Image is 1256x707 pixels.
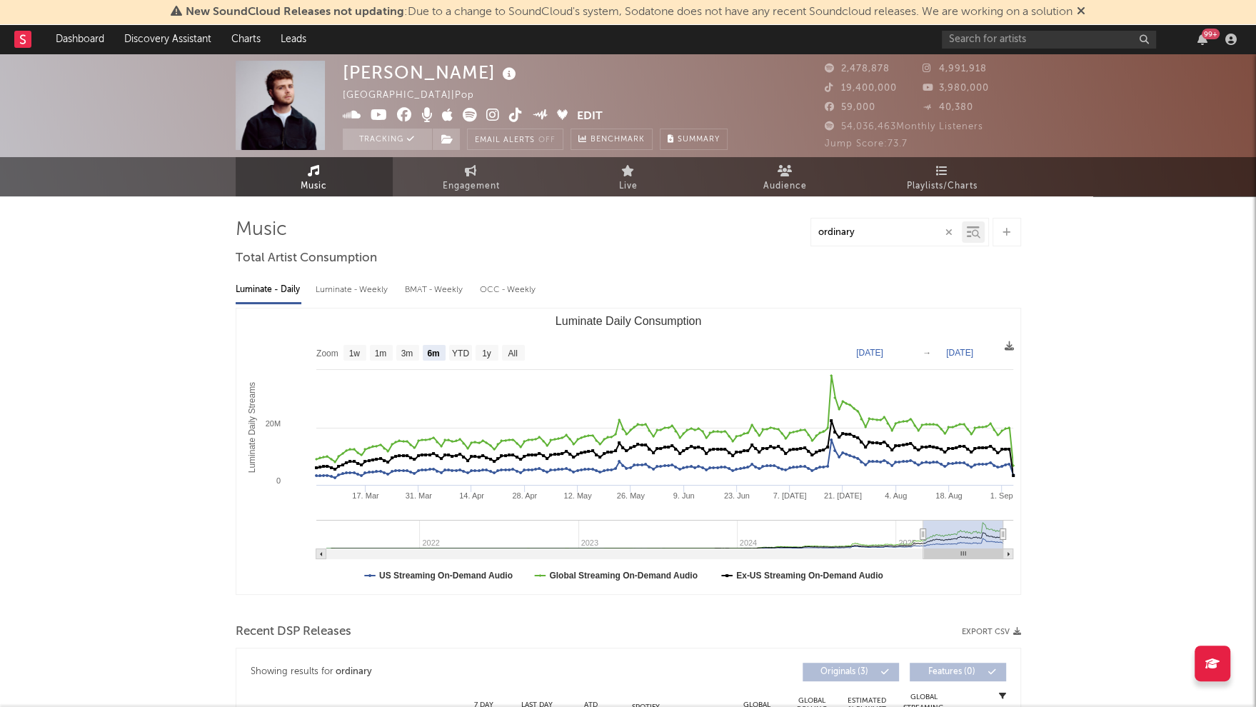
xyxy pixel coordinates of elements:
em: Off [538,136,556,144]
text: [DATE] [856,348,883,358]
span: 3,980,000 [923,84,989,93]
text: Ex-US Streaming On-Demand Audio [736,571,883,581]
svg: Luminate Daily Consumption [236,309,1020,595]
button: Edit [577,108,603,126]
div: [PERSON_NAME] [343,61,520,84]
a: Music [236,157,393,196]
input: Search for artists [942,31,1156,49]
text: 9. Jun [673,491,695,500]
text: 28. Apr [512,491,537,500]
span: Benchmark [591,131,645,149]
button: 99+ [1197,34,1207,45]
text: US Streaming On-Demand Audio [379,571,513,581]
div: OCC - Weekly [480,278,537,302]
text: 1m [375,348,387,358]
text: YTD [452,348,469,358]
text: Zoom [316,348,338,358]
button: Export CSV [962,628,1021,636]
text: 1y [482,348,491,358]
div: 99 + [1202,29,1220,39]
text: 17. Mar [352,491,379,500]
a: Live [550,157,707,196]
span: Engagement [443,178,500,195]
span: Music [301,178,327,195]
a: Engagement [393,157,550,196]
text: 1. Sep [990,491,1013,500]
text: 21. [DATE] [824,491,862,500]
button: Features(0) [910,663,1006,681]
a: Discovery Assistant [114,25,221,54]
span: Features ( 0 ) [919,668,985,676]
text: 14. Apr [459,491,484,500]
span: New SoundCloud Releases not updating [186,6,404,18]
text: → [923,348,931,358]
span: 40,380 [923,103,973,112]
span: 59,000 [825,103,875,112]
a: Dashboard [46,25,114,54]
span: Dismiss [1077,6,1085,18]
a: Audience [707,157,864,196]
text: Global Streaming On-Demand Audio [549,571,698,581]
text: 20M [266,419,281,428]
span: 54,036,463 Monthly Listeners [825,122,983,131]
div: Luminate - Daily [236,278,301,302]
text: 23. Jun [724,491,750,500]
span: Originals ( 3 ) [812,668,878,676]
text: 4. Aug [885,491,907,500]
text: 6m [427,348,439,358]
span: Jump Score: 73.7 [825,139,908,149]
text: [DATE] [946,348,973,358]
span: 19,400,000 [825,84,897,93]
span: Live [619,178,638,195]
text: 31. Mar [406,491,433,500]
text: Luminate Daily Streams [247,382,257,473]
div: Showing results for [251,663,628,681]
span: : Due to a change to SoundCloud's system, Sodatone does not have any recent Soundcloud releases. ... [186,6,1072,18]
div: [GEOGRAPHIC_DATA] | Pop [343,87,491,104]
text: 3m [401,348,413,358]
text: 0 [276,476,281,485]
button: Email AlertsOff [467,129,563,150]
button: Originals(3) [803,663,899,681]
div: ordinary [336,663,372,681]
text: Luminate Daily Consumption [556,315,702,327]
a: Charts [221,25,271,54]
a: Playlists/Charts [864,157,1021,196]
text: 7. [DATE] [773,491,807,500]
a: Leads [271,25,316,54]
div: Luminate - Weekly [316,278,391,302]
span: Total Artist Consumption [236,250,377,267]
text: 12. May [563,491,592,500]
span: Playlists/Charts [907,178,978,195]
a: Benchmark [571,129,653,150]
span: Audience [763,178,807,195]
text: 1w [349,348,361,358]
text: All [508,348,517,358]
text: 18. Aug [935,491,962,500]
span: 4,991,918 [923,64,987,74]
span: Recent DSP Releases [236,623,351,641]
input: Search by song name or URL [811,227,962,239]
button: Tracking [343,129,432,150]
text: 26. May [617,491,645,500]
span: Summary [678,136,720,144]
div: BMAT - Weekly [405,278,466,302]
button: Summary [660,129,728,150]
span: 2,478,878 [825,64,890,74]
